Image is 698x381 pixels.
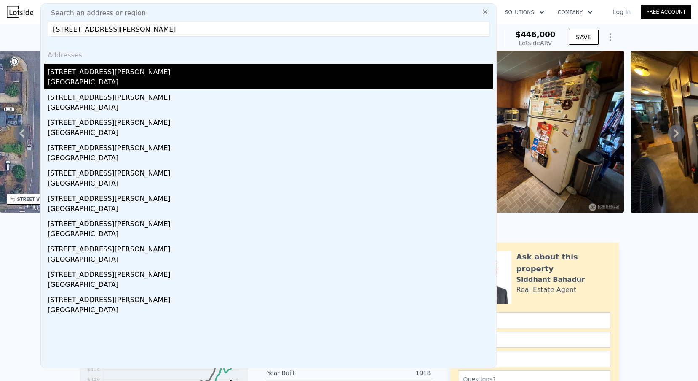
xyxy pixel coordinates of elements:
[516,39,556,47] div: Lotside ARV
[349,369,431,377] div: 1918
[48,204,493,216] div: [GEOGRAPHIC_DATA]
[408,51,624,213] img: Sale: 169814944 Parcel: 98055341
[603,8,641,16] a: Log In
[641,5,691,19] a: Free Account
[551,5,599,20] button: Company
[87,367,100,373] tspan: $404
[48,266,493,280] div: [STREET_ADDRESS][PERSON_NAME]
[48,305,493,317] div: [GEOGRAPHIC_DATA]
[459,351,610,367] input: Phone
[498,5,551,20] button: Solutions
[48,165,493,178] div: [STREET_ADDRESS][PERSON_NAME]
[516,30,556,39] span: $446,000
[48,216,493,229] div: [STREET_ADDRESS][PERSON_NAME]
[459,312,610,328] input: Name
[459,332,610,348] input: Email
[48,241,493,254] div: [STREET_ADDRESS][PERSON_NAME]
[48,292,493,305] div: [STREET_ADDRESS][PERSON_NAME]
[48,64,493,77] div: [STREET_ADDRESS][PERSON_NAME]
[44,43,493,64] div: Addresses
[48,190,493,204] div: [STREET_ADDRESS][PERSON_NAME]
[48,280,493,292] div: [GEOGRAPHIC_DATA]
[7,6,33,18] img: Lotside
[48,77,493,89] div: [GEOGRAPHIC_DATA]
[17,196,49,203] div: STREET VIEW
[267,369,349,377] div: Year Built
[569,30,598,45] button: SAVE
[516,275,585,285] div: Siddhant Bahadur
[48,140,493,153] div: [STREET_ADDRESS][PERSON_NAME]
[48,254,493,266] div: [GEOGRAPHIC_DATA]
[48,89,493,103] div: [STREET_ADDRESS][PERSON_NAME]
[48,128,493,140] div: [GEOGRAPHIC_DATA]
[48,103,493,114] div: [GEOGRAPHIC_DATA]
[48,114,493,128] div: [STREET_ADDRESS][PERSON_NAME]
[48,178,493,190] div: [GEOGRAPHIC_DATA]
[48,229,493,241] div: [GEOGRAPHIC_DATA]
[48,22,489,37] input: Enter an address, city, region, neighborhood or zip code
[44,8,146,18] span: Search an address or region
[516,251,610,275] div: Ask about this property
[516,285,577,295] div: Real Estate Agent
[48,153,493,165] div: [GEOGRAPHIC_DATA]
[602,29,619,46] button: Show Options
